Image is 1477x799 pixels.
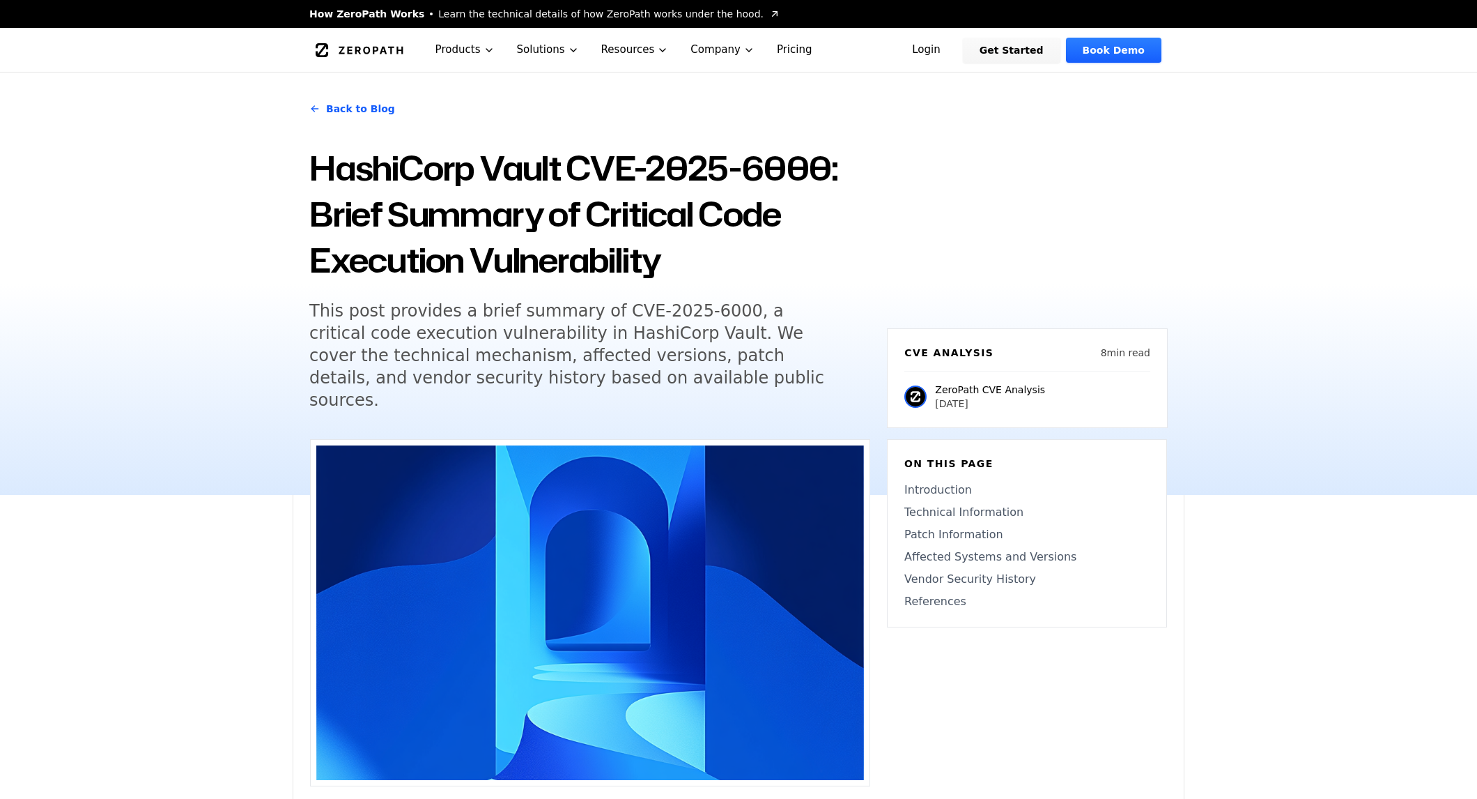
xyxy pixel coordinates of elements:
a: Vendor Security History [904,571,1150,588]
a: References [904,593,1150,610]
span: How ZeroPath Works [309,7,424,21]
nav: Global [293,28,1184,72]
p: [DATE] [935,397,1045,411]
a: Introduction [904,482,1150,499]
h6: On this page [904,457,1150,471]
a: Technical Information [904,504,1150,521]
img: ZeroPath CVE Analysis [904,386,927,408]
button: Resources [590,28,680,72]
a: How ZeroPath WorksLearn the technical details of how ZeroPath works under the hood. [309,7,780,21]
p: 8 min read [1101,346,1150,360]
a: Login [895,38,957,63]
a: Get Started [963,38,1060,63]
button: Products [424,28,506,72]
button: Company [679,28,766,72]
a: Patch Information [904,526,1150,543]
img: HashiCorp Vault CVE-2025-6000: Brief Summary of Critical Code Execution Vulnerability [316,446,864,780]
a: Pricing [766,28,823,72]
a: Book Demo [1066,38,1161,63]
h5: This post provides a brief summary of CVE-2025-6000, a critical code execution vulnerability in H... [309,300,844,411]
button: Solutions [506,28,590,72]
span: Learn the technical details of how ZeroPath works under the hood. [438,7,764,21]
a: Back to Blog [309,89,395,128]
h6: CVE Analysis [904,346,993,360]
a: Affected Systems and Versions [904,549,1150,565]
p: ZeroPath CVE Analysis [935,383,1045,397]
h1: HashiCorp Vault CVE-2025-6000: Brief Summary of Critical Code Execution Vulnerability [309,145,870,283]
